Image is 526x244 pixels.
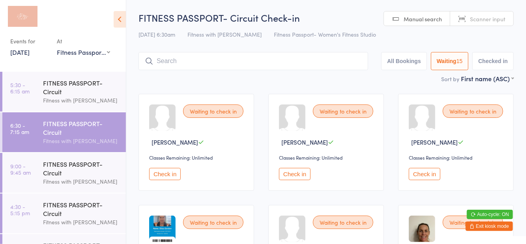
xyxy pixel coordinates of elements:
[10,122,29,135] time: 6:30 - 7:15 am
[57,35,110,48] div: At
[279,154,376,161] div: Classes Remaining: Unlimited
[183,104,243,118] div: Waiting to check in
[313,216,373,229] div: Waiting to check in
[2,72,126,112] a: 5:30 -6:15 amFITNESS PASSPORT- CircuitFitness with [PERSON_NAME]
[8,6,37,27] img: Fitness with Zoe
[2,153,126,193] a: 9:00 -9:45 amFITNESS PASSPORT- CircuitFitness with [PERSON_NAME]
[43,136,119,145] div: Fitness with [PERSON_NAME]
[411,138,458,146] span: [PERSON_NAME]
[409,216,435,242] img: image1741779664.png
[313,104,373,118] div: Waiting to check in
[139,52,368,70] input: Search
[149,154,246,161] div: Classes Remaining: Unlimited
[187,30,262,38] span: Fitness with [PERSON_NAME]
[43,160,119,177] div: FITNESS PASSPORT- Circuit
[461,74,514,83] div: First name (ASC)
[472,52,514,70] button: Checked in
[139,30,175,38] span: [DATE] 6:30am
[149,168,181,180] button: Check in
[10,48,30,56] a: [DATE]
[409,154,505,161] div: Classes Remaining: Unlimited
[2,194,126,233] a: 4:30 -5:15 pmFITNESS PASSPORT- CircuitFitness with [PERSON_NAME]
[467,210,513,219] button: Auto-cycle: ON
[43,96,119,105] div: Fitness with [PERSON_NAME]
[43,200,119,218] div: FITNESS PASSPORT- Circuit
[10,203,30,216] time: 4:30 - 5:15 pm
[466,222,513,231] button: Exit kiosk mode
[152,138,198,146] span: [PERSON_NAME]
[43,119,119,136] div: FITNESS PASSPORT- Circuit
[431,52,469,70] button: Waiting15
[10,163,31,175] time: 9:00 - 9:45 am
[57,48,110,56] div: Fitness Passport- Women's Fitness Studio
[43,177,119,186] div: Fitness with [PERSON_NAME]
[441,75,459,83] label: Sort by
[381,52,427,70] button: All Bookings
[139,11,514,24] h2: FITNESS PASSPORT- Circuit Check-in
[10,35,49,48] div: Events for
[43,78,119,96] div: FITNESS PASSPORT- Circuit
[279,168,311,180] button: Check in
[43,218,119,227] div: Fitness with [PERSON_NAME]
[409,168,440,180] button: Check in
[443,104,503,118] div: Waiting to check in
[149,216,176,242] img: image1746172173.png
[404,15,442,23] span: Manual search
[10,82,30,94] time: 5:30 - 6:15 am
[183,216,243,229] div: Waiting to check in
[457,58,463,64] div: 15
[2,112,126,152] a: 6:30 -7:15 amFITNESS PASSPORT- CircuitFitness with [PERSON_NAME]
[443,216,503,229] div: Waiting to check in
[281,138,328,146] span: [PERSON_NAME]
[470,15,505,23] span: Scanner input
[274,30,376,38] span: Fitness Passport- Women's Fitness Studio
